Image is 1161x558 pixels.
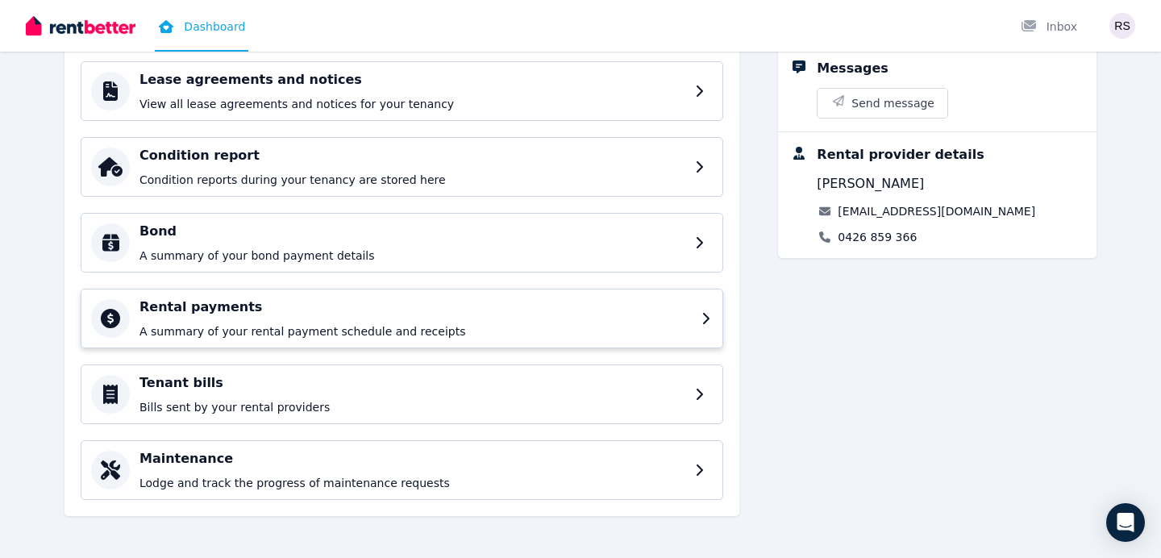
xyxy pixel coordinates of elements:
h4: Condition report [139,146,685,165]
p: Bills sent by your rental providers [139,399,685,415]
div: Messages [817,59,888,78]
a: 0426 859 366 [838,229,917,245]
img: RentBetter [26,14,135,38]
p: Condition reports during your tenancy are stored here [139,172,685,188]
img: Ramesh Sengamalai [1109,13,1135,39]
h4: Bond [139,222,685,241]
a: [EMAIL_ADDRESS][DOMAIN_NAME] [838,203,1035,219]
div: Rental provider details [817,145,984,164]
p: A summary of your rental payment schedule and receipts [139,323,692,339]
h4: Tenant bills [139,373,685,393]
div: Open Intercom Messenger [1106,503,1145,542]
p: Lodge and track the progress of maintenance requests [139,475,685,491]
span: [PERSON_NAME] [817,174,924,194]
div: Inbox [1021,19,1077,35]
button: Send message [818,89,947,118]
p: A summary of your bond payment details [139,248,685,264]
h4: Rental payments [139,298,692,317]
span: Send message [851,95,934,111]
p: View all lease agreements and notices for your tenancy [139,96,685,112]
h4: Maintenance [139,449,685,468]
h4: Lease agreements and notices [139,70,685,90]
